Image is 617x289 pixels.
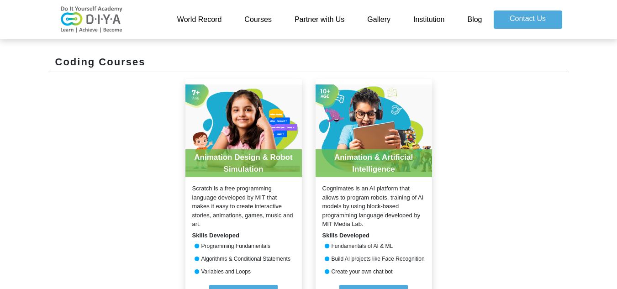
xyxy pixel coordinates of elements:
[185,242,302,250] div: Programming Fundamentals
[166,11,233,29] a: World Record
[316,149,432,177] div: Animation & Artificial Intelligence
[316,268,432,276] div: Create your own chat bot
[316,242,432,250] div: Fundamentals of AI & ML
[316,79,432,177] img: product-20210729102311.jpg
[185,231,302,240] div: Skills Developed
[456,11,493,29] a: Blog
[316,184,432,229] div: Cognimates is an AI platform that allows to program robots, training of AI models by using block-...
[185,79,302,177] img: product-20210729100920.jpg
[233,11,283,29] a: Courses
[185,255,302,263] div: Algorithms & Conditional Statements
[316,255,432,263] div: Build AI projects like Face Recognition
[283,11,356,29] a: Partner with Us
[185,184,302,229] div: Scratch is a free programming language developed by MIT that makes it easy to create interactive ...
[55,6,128,33] img: logo-v2.png
[185,268,302,276] div: Variables and Loops
[494,11,562,29] a: Contact Us
[48,54,569,72] div: Coding Courses
[402,11,456,29] a: Institution
[356,11,402,29] a: Gallery
[185,149,302,177] div: Animation Design & Robot Simulation
[316,231,432,240] div: Skills Developed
